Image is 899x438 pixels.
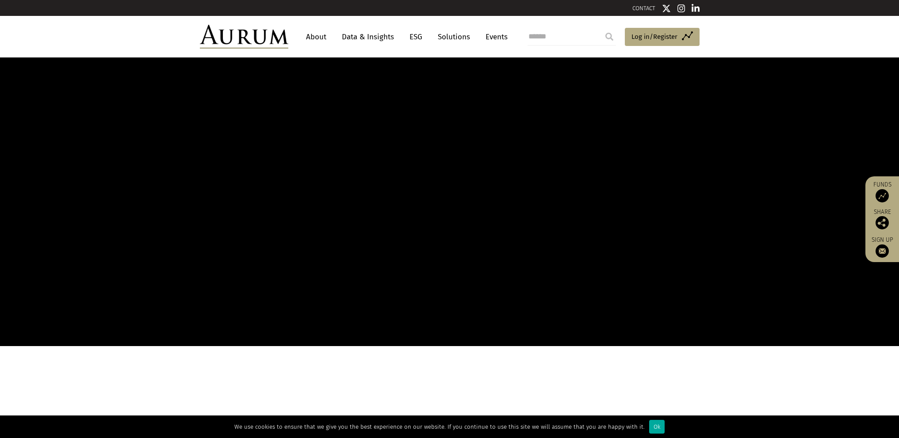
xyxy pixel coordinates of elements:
img: Share this post [876,216,889,229]
input: Submit [601,28,618,46]
img: Twitter icon [662,4,671,13]
a: ESG [405,29,427,45]
img: Aurum [200,25,288,49]
a: Sign up [870,236,895,258]
img: Access Funds [876,189,889,202]
div: Share [870,209,895,229]
img: Linkedin icon [692,4,700,13]
span: Log in/Register [631,31,677,42]
a: Solutions [433,29,474,45]
a: Log in/Register [625,28,700,46]
a: Funds [870,181,895,202]
div: Ok [649,420,665,434]
a: About [302,29,331,45]
img: Instagram icon [677,4,685,13]
img: Sign up to our newsletter [876,244,889,258]
a: Events [481,29,508,45]
a: Data & Insights [337,29,398,45]
a: CONTACT [632,5,655,11]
